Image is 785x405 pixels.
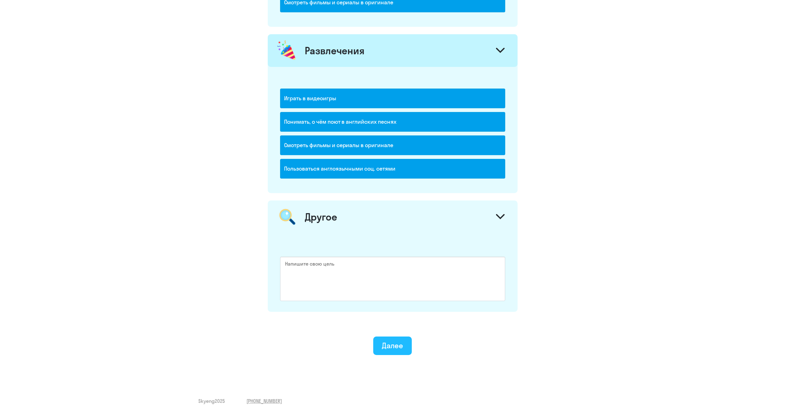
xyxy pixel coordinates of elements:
div: Развлечения [305,44,365,57]
div: Другое [305,211,337,223]
div: Пользоваться англоязычными соц. сетями [280,159,505,179]
div: Играть в видеоигры [280,89,505,108]
a: [PHONE_NUMBER] [246,398,282,404]
img: celebration.png [276,39,298,62]
span: Skyeng 2025 [198,398,225,404]
div: Смотреть фильмы и сериалы в оригинале [280,135,505,155]
div: Далее [382,341,403,350]
button: Далее [373,337,412,355]
div: Понимать, о чём поют в английских песнях [280,112,505,132]
img: magnifier.png [276,205,299,228]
